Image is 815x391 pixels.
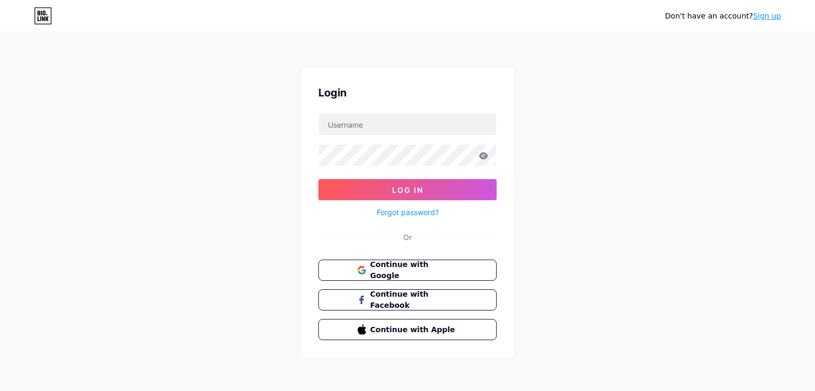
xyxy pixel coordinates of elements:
[370,289,458,311] span: Continue with Facebook
[665,11,781,22] div: Don't have an account?
[377,207,439,218] a: Forgot password?
[319,114,496,135] input: Username
[403,232,412,243] div: Or
[318,260,497,281] button: Continue with Google
[318,289,497,310] button: Continue with Facebook
[370,324,458,335] span: Continue with Apple
[318,85,497,101] div: Login
[370,259,458,281] span: Continue with Google
[753,12,781,20] a: Sign up
[318,179,497,200] button: Log In
[392,185,423,194] span: Log In
[318,319,497,340] button: Continue with Apple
